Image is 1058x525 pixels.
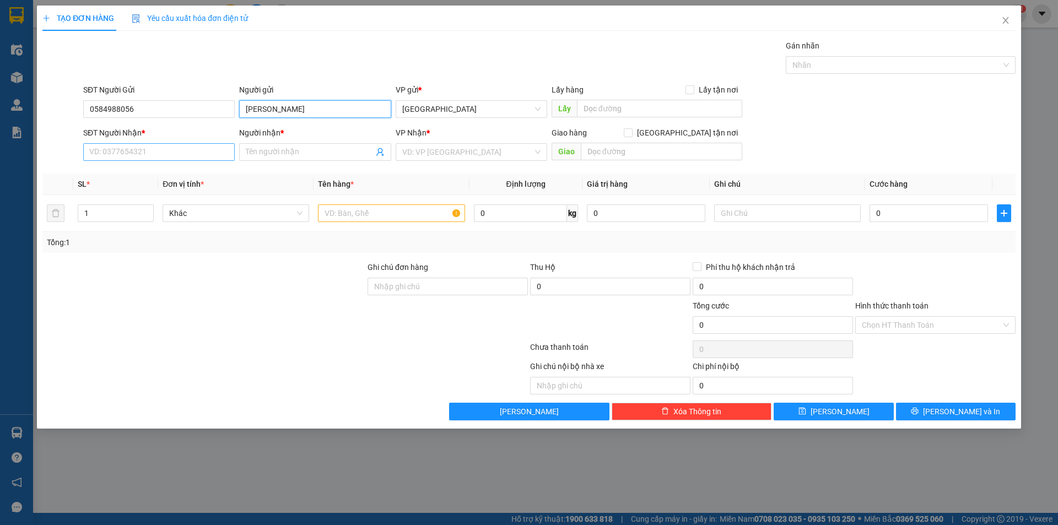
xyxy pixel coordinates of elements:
[552,85,584,94] span: Lấy hàng
[78,180,87,188] span: SL
[530,360,690,377] div: Ghi chú nội bộ nhà xe
[870,180,908,188] span: Cước hàng
[376,148,385,156] span: user-add
[710,174,865,195] th: Ghi chú
[42,14,50,22] span: plus
[774,403,893,420] button: save[PERSON_NAME]
[83,84,235,96] div: SĐT Người Gửi
[530,263,555,272] span: Thu Hộ
[169,205,303,221] span: Khác
[500,405,559,418] span: [PERSON_NAME]
[911,407,919,416] span: printer
[693,301,729,310] span: Tổng cước
[673,405,721,418] span: Xóa Thông tin
[368,263,428,272] label: Ghi chú đơn hàng
[633,127,742,139] span: [GEOGRAPHIC_DATA] tận nơi
[567,204,578,222] span: kg
[577,100,742,117] input: Dọc đường
[132,14,141,23] img: icon
[694,84,742,96] span: Lấy tận nơi
[587,180,628,188] span: Giá trị hàng
[552,100,577,117] span: Lấy
[693,360,853,377] div: Chi phí nội bộ
[552,128,587,137] span: Giao hàng
[661,407,669,416] span: delete
[402,101,541,117] span: Nha Trang
[997,209,1011,218] span: plus
[42,14,114,23] span: TẠO ĐƠN HÀNG
[587,204,705,222] input: 0
[714,204,861,222] input: Ghi Chú
[798,407,806,416] span: save
[612,403,772,420] button: deleteXóa Thông tin
[786,41,819,50] label: Gán nhãn
[923,405,1000,418] span: [PERSON_NAME] và In
[239,127,391,139] div: Người nhận
[449,403,609,420] button: [PERSON_NAME]
[997,204,1011,222] button: plus
[396,128,427,137] span: VP Nhận
[368,278,528,295] input: Ghi chú đơn hàng
[1001,16,1010,25] span: close
[529,341,692,360] div: Chưa thanh toán
[163,180,204,188] span: Đơn vị tính
[855,301,929,310] label: Hình thức thanh toán
[47,204,64,222] button: delete
[552,143,581,160] span: Giao
[396,84,547,96] div: VP gửi
[318,204,465,222] input: VD: Bàn, Ghế
[239,84,391,96] div: Người gửi
[506,180,546,188] span: Định lượng
[83,127,235,139] div: SĐT Người Nhận
[318,180,354,188] span: Tên hàng
[530,377,690,394] input: Nhập ghi chú
[132,14,248,23] span: Yêu cầu xuất hóa đơn điện tử
[581,143,742,160] input: Dọc đường
[47,236,408,248] div: Tổng: 1
[701,261,800,273] span: Phí thu hộ khách nhận trả
[896,403,1016,420] button: printer[PERSON_NAME] và In
[990,6,1021,36] button: Close
[811,405,870,418] span: [PERSON_NAME]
